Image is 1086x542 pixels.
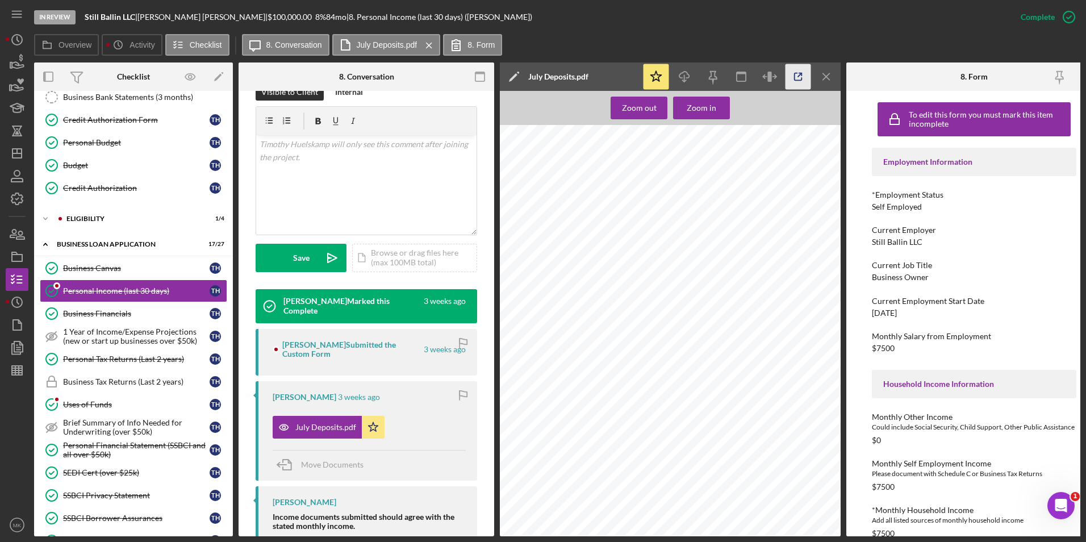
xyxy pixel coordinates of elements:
[531,374,809,380] span: BMO BUSINESS SERVICE FEE SCHEDULE. 4) SECTION 8: WE'VE UPDATED OUR FUNDS AVAILABILITY POLICY FOR ...
[872,436,881,445] div: $0
[63,327,210,345] div: 1 Year of Income/Expense Projections (new or start up businesses over $50k)
[59,40,91,49] label: Overview
[960,72,988,81] div: 8. Form
[63,138,210,147] div: Personal Budget
[102,34,162,56] button: Activity
[210,353,221,365] div: T H
[533,513,584,518] span: FOR YOUR PROTECTION
[210,512,221,524] div: T H
[804,235,827,242] span: through
[210,399,221,410] div: T H
[63,400,210,409] div: Uses of Funds
[531,380,805,385] span: ACCOUNTS. IN THIS SECTION, $225 HAS CHANGED TO $275 AND ALL INSTANCES OF $5,525 HAVE CHANGED TO $...
[872,515,1076,526] div: Add all listed sources of monthly household income
[726,441,757,445] span: ACCOUNT NUMBER
[872,412,1076,422] div: Monthly Other Income
[256,84,324,101] button: Visible to Client
[1071,492,1080,501] span: 1
[63,514,210,523] div: SSBCI Borrower Assurances
[6,514,28,536] button: MK
[40,325,227,348] a: 1 Year of Income/Expense Projections (new or start up businesses over $50k)TH
[872,308,897,318] div: [DATE]
[40,370,227,393] a: Business Tax Returns (Last 2 years)TH
[424,297,466,315] time: 2025-08-11 14:44
[764,253,826,259] span: Primary Account Number
[816,228,827,234] span: Date
[85,12,137,22] div: |
[63,377,210,386] div: Business Tax Returns (Last 2 years)
[424,345,466,354] time: 2025-08-11 14:43
[266,40,322,49] label: 8. Conversation
[242,34,329,56] button: 8. Conversation
[872,468,1076,480] div: Please document with Schedule C or Business Tax Returns
[210,444,221,456] div: T H
[872,344,895,353] div: $7500
[443,34,502,56] button: 8. Form
[210,137,221,148] div: T H
[872,190,1076,199] div: *Employment Status
[531,338,821,343] span: MARKET CHECKING ACCOUNT AFTER [DATE] CONFIRMS YOUR AGREEMENT TO THESE CHANGES: 1) SECTION 4.B: FO...
[883,157,1065,166] div: Employment Information
[256,244,346,272] button: Save
[210,160,221,171] div: T H
[273,416,385,439] button: July Deposits.pdf
[872,273,929,282] div: Business Owner
[210,182,221,194] div: T H
[659,535,703,539] span: CONTINUED ON NEXT PAGE
[673,97,730,119] button: Zoom in
[40,348,227,370] a: Personal Tax Returns (Last 2 years)TH
[34,34,99,56] button: Overview
[40,416,227,439] a: Brief Summary of Info Needed for Underwriting (over $50k)TH
[63,309,210,318] div: Business Financials
[57,241,196,248] div: BUSINESS LOAN APPLICATION
[295,423,356,432] div: July Deposits.pdf
[40,484,227,507] a: SSBCI Privacy StatementTH
[40,461,227,484] a: SEDI Cert (over $25k)TH
[536,453,599,458] span: BMO SMART ADVANTAGE CHK
[872,226,1076,235] div: Current Employer
[782,172,845,177] span: [DOMAIN_NAME][URL]
[40,302,227,325] a: Business FinancialsTH
[1021,6,1055,28] div: Complete
[872,506,1076,515] div: *Monthly Household Income
[467,40,495,49] label: 8. Form
[872,297,1076,306] div: Current Employment Start Date
[807,453,826,458] span: $2,366.10
[541,219,606,224] span: [PERSON_NAME] MO 63010
[210,262,221,274] div: T H
[872,261,1076,270] div: Current Job Title
[40,439,227,461] a: Personal Financial Statement (SSBCI and all over $50k)TH
[622,97,657,119] div: Zoom out
[335,84,363,101] div: Internal
[210,467,221,478] div: T H
[872,237,922,247] div: Still Ballin LLC
[315,12,326,22] div: 8 %
[883,380,1065,389] div: Household Income Information
[273,512,454,531] strong: Income documents submitted should agree with the stated monthly income.
[778,155,827,161] span: How to reach us
[190,40,222,49] label: Checklist
[210,376,221,387] div: T H
[63,161,210,170] div: Budget
[909,110,1068,128] div: To edit this form you must mark this item incomplete
[40,280,227,302] a: Personal Income (last 30 days)TH
[326,12,346,22] div: 84 mo
[872,482,895,491] div: $7500
[536,172,603,176] span: P.O. BOX [GEOGRAPHIC_DATA]-4033
[332,34,441,56] button: July Deposits.pdf
[63,286,210,295] div: Personal Income (last 30 days)
[130,40,154,49] label: Activity
[40,154,227,177] a: BudgetTH
[165,34,229,56] button: Checklist
[40,86,227,109] a: Business Bank Statements (3 months)
[40,177,227,199] a: Credit AuthorizationTH
[282,340,422,358] div: [PERSON_NAME] Submitted the Custom Form
[63,468,210,477] div: SEDI Cert (over $25k)
[339,72,394,81] div: 8. Conversation
[872,529,895,538] div: $7500
[531,368,829,373] span: ORIGINATING FINANCIAL INSTITUTION, LESS A WIRE RETURN FEE AS DISCLOSED IN THE DEPOSIT ACCOUNT DIS...
[40,131,227,154] a: Personal BudgetTH
[792,179,842,185] span: [PHONE_NUMBER]
[1047,492,1075,519] iframe: Intercom live chat
[34,10,76,24] div: In Review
